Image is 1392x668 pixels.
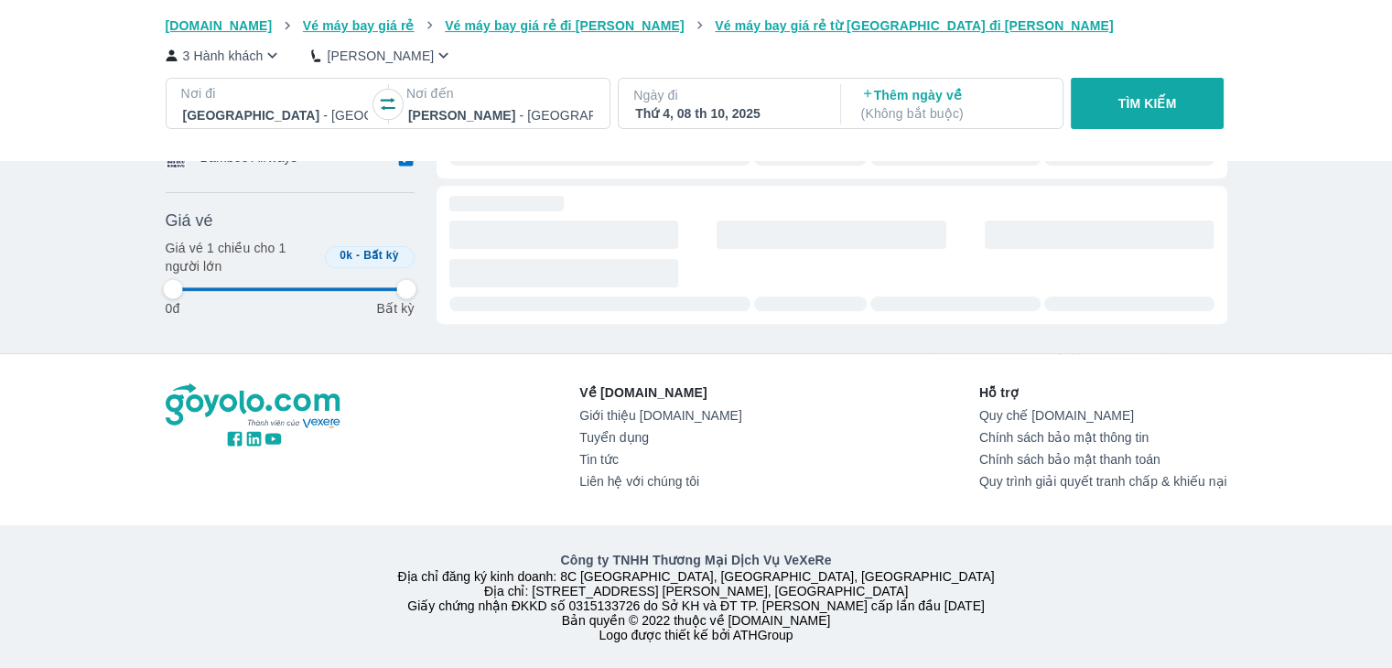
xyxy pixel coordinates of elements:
[166,299,180,318] p: 0đ
[406,84,595,102] p: Nơi đến
[579,474,741,489] a: Liên hệ với chúng tôi
[311,46,453,65] button: [PERSON_NAME]
[376,299,414,318] p: Bất kỳ
[979,474,1227,489] a: Quy trình giải quyết tranh chấp & khiếu nại
[979,408,1227,423] a: Quy chế [DOMAIN_NAME]
[715,18,1114,33] span: Vé máy bay giá rẻ từ [GEOGRAPHIC_DATA] đi [PERSON_NAME]
[166,46,283,65] button: 3 Hành khách
[579,430,741,445] a: Tuyển dụng
[633,86,822,104] p: Ngày đi
[169,551,1224,569] p: Công ty TNHH Thương Mại Dịch Vụ VeXeRe
[861,86,1046,123] p: Thêm ngày về
[861,104,1046,123] p: ( Không bắt buộc )
[356,249,360,262] span: -
[327,47,434,65] p: [PERSON_NAME]
[166,16,1227,35] nav: breadcrumb
[181,84,370,102] p: Nơi đi
[166,239,318,275] p: Giá vé 1 chiều cho 1 người lớn
[979,383,1227,402] p: Hỗ trợ
[340,249,352,262] span: 0k
[635,104,820,123] div: Thứ 4, 08 th 10, 2025
[979,452,1227,467] a: Chính sách bảo mật thanh toán
[445,18,685,33] span: Vé máy bay giá rẻ đi [PERSON_NAME]
[363,249,399,262] span: Bất kỳ
[166,18,273,33] span: [DOMAIN_NAME]
[166,383,343,429] img: logo
[1118,94,1177,113] p: TÌM KIẾM
[155,551,1238,642] div: Địa chỉ đăng ký kinh doanh: 8C [GEOGRAPHIC_DATA], [GEOGRAPHIC_DATA], [GEOGRAPHIC_DATA] Địa chỉ: [...
[579,452,741,467] a: Tin tức
[183,47,264,65] p: 3 Hành khách
[579,383,741,402] p: Về [DOMAIN_NAME]
[166,210,213,232] span: Giá vé
[1071,78,1224,129] button: TÌM KIẾM
[579,408,741,423] a: Giới thiệu [DOMAIN_NAME]
[979,430,1227,445] a: Chính sách bảo mật thông tin
[303,18,415,33] span: Vé máy bay giá rẻ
